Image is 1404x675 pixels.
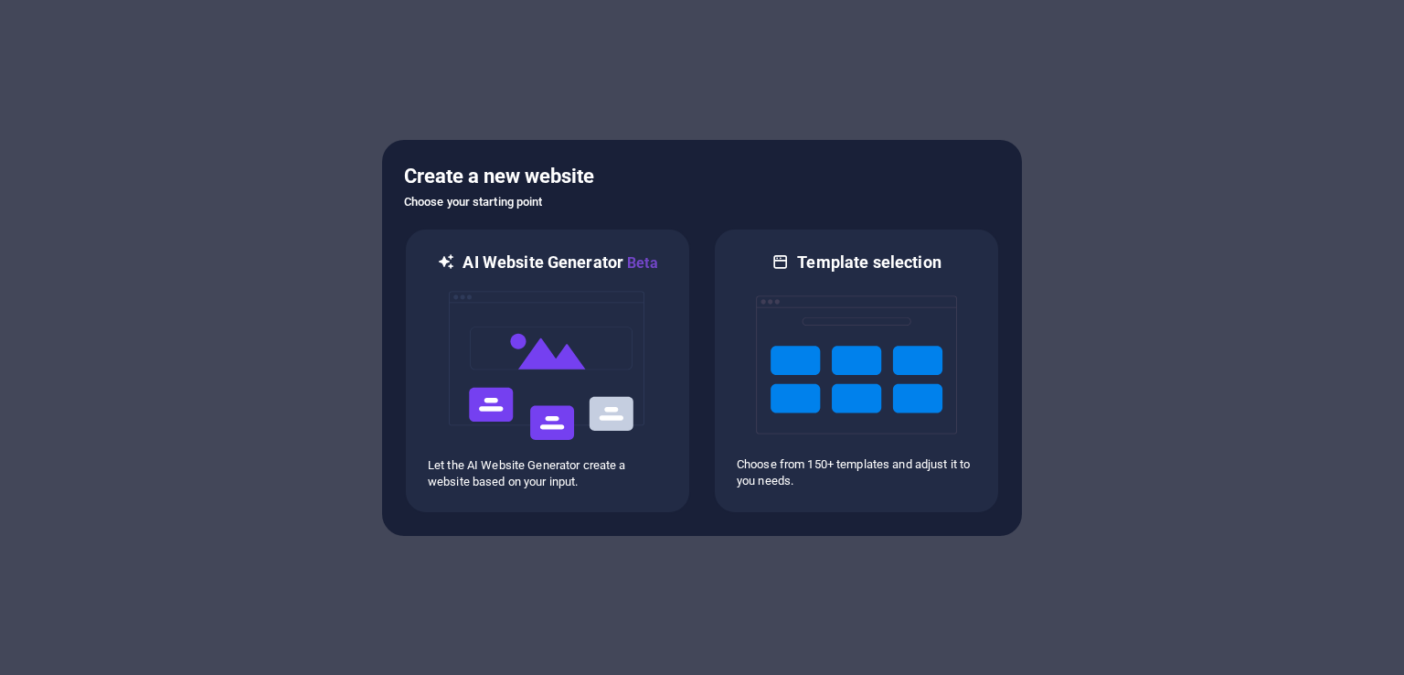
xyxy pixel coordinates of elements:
[463,252,657,274] h6: AI Website Generator
[713,228,1000,514] div: Template selectionChoose from 150+ templates and adjust it to you needs.
[623,254,658,272] span: Beta
[797,252,941,273] h6: Template selection
[404,191,1000,213] h6: Choose your starting point
[428,457,667,490] p: Let the AI Website Generator create a website based on your input.
[737,456,976,489] p: Choose from 150+ templates and adjust it to you needs.
[404,228,691,514] div: AI Website GeneratorBetaaiLet the AI Website Generator create a website based on your input.
[404,162,1000,191] h5: Create a new website
[447,274,648,457] img: ai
